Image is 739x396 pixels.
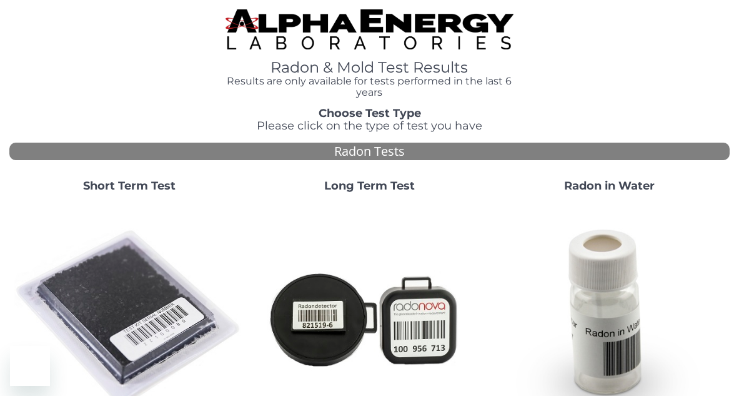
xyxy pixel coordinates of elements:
strong: Long Term Test [324,179,415,193]
iframe: Button to launch messaging window [10,346,50,386]
h4: Results are only available for tests performed in the last 6 years [226,76,513,98]
div: Radon Tests [9,143,730,161]
img: TightCrop.jpg [226,9,513,49]
h1: Radon & Mold Test Results [226,59,513,76]
strong: Short Term Test [83,179,176,193]
span: Please click on the type of test you have [257,119,482,133]
strong: Radon in Water [564,179,655,193]
strong: Choose Test Type [319,106,421,120]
